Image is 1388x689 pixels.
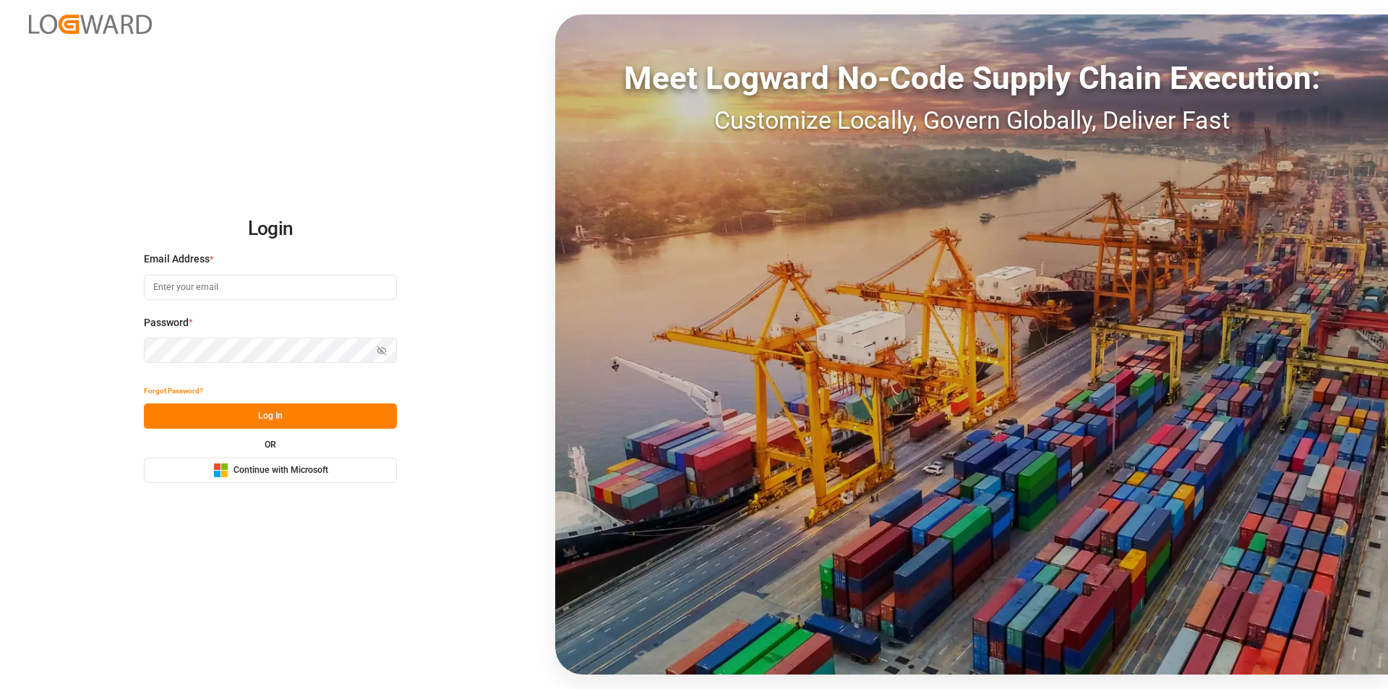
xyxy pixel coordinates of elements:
[144,378,203,403] button: Forgot Password?
[144,275,397,300] input: Enter your email
[144,458,397,483] button: Continue with Microsoft
[144,315,189,330] span: Password
[555,102,1388,139] div: Customize Locally, Govern Globally, Deliver Fast
[144,206,397,252] h2: Login
[234,464,328,477] span: Continue with Microsoft
[29,14,152,34] img: Logward_new_orange.png
[555,54,1388,102] div: Meet Logward No-Code Supply Chain Execution:
[144,252,210,267] span: Email Address
[144,403,397,429] button: Log In
[265,440,276,449] small: OR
